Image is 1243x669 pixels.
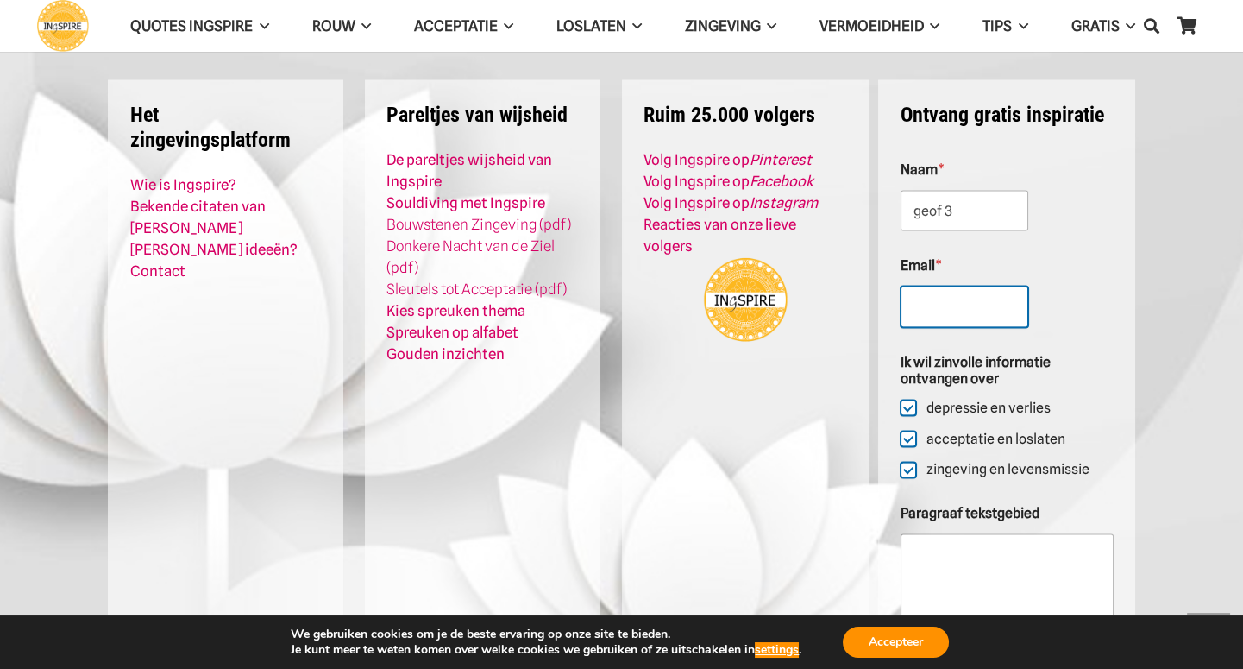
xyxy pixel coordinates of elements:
em: Instagram [750,194,818,211]
span: Loslaten Menu [626,4,642,47]
span: TIPS [982,17,1012,35]
span: Acceptatie [414,17,498,35]
a: QUOTES INGSPIREQUOTES INGSPIRE Menu [109,4,290,48]
a: Spreuken op alfabet [386,324,518,341]
a: AcceptatieAcceptatie Menu [392,4,535,48]
a: Sleutels tot Acceptatie (pdf) [386,281,567,298]
span: ROUW [311,17,355,35]
a: Bouwstenen Zingeving (pdf) [386,216,571,233]
span: QUOTES INGSPIRE [130,17,253,35]
a: Reacties van onze lieve volgers [643,216,796,255]
legend: Ik wil zinvolle informatie ontvangen over [901,354,1114,387]
span: GRATIS [1071,17,1120,35]
strong: Ontvang gratis inspiratie [901,103,1104,127]
span: VERMOEIDHEID [819,17,924,35]
em: Facebook [750,173,813,190]
a: Zoeken [1134,4,1169,47]
label: Email [901,257,1114,274]
a: [PERSON_NAME] ideeën? [130,241,298,258]
a: GRATISGRATIS Menu [1050,4,1157,48]
img: Ingspire.nl - het zingevingsplatform! [702,257,788,343]
span: Acceptatie Menu [498,4,513,47]
button: Accepteer [843,627,949,658]
span: Zingeving Menu [761,4,776,47]
strong: Ruim 25.000 volgers [643,103,815,127]
a: Kies spreuken thema [386,302,525,319]
a: TIPSTIPS Menu [961,4,1049,48]
a: LoslatenLoslaten Menu [535,4,663,48]
span: GRATIS Menu [1120,4,1135,47]
span: VERMOEIDHEID Menu [924,4,939,47]
label: depressie en verlies [916,400,1051,418]
a: ROUWROUW Menu [290,4,392,48]
a: Gouden inzichten [386,345,505,363]
label: acceptatie en loslaten [916,431,1065,449]
span: TIPS Menu [1012,4,1027,47]
a: Bekende citaten van [PERSON_NAME] [130,198,266,237]
a: Volg Ingspire opInstagram [643,194,818,211]
p: Je kunt meer te weten komen over welke cookies we gebruiken of ze uitschakelen in . [291,642,801,658]
span: Zingeving [685,17,761,35]
label: Paragraaf tekstgebied [901,505,1114,521]
a: Souldiving met Ingspire [386,194,545,211]
strong: Volg Ingspire op [643,151,812,168]
label: Naam [901,161,1114,178]
strong: Volg Ingspire op [643,194,818,211]
strong: Pareltjes van wijsheid [386,103,568,127]
span: QUOTES INGSPIRE Menu [253,4,268,47]
a: ZingevingZingeving Menu [663,4,798,48]
label: zingeving en levensmissie [916,461,1089,479]
span: Loslaten [556,17,626,35]
p: We gebruiken cookies om je de beste ervaring op onze site te bieden. [291,627,801,642]
em: Pinterest [750,151,812,168]
a: Volg Ingspire opFacebook [643,173,813,190]
button: settings [755,642,799,658]
a: Terug naar top [1187,613,1230,656]
a: VERMOEIDHEIDVERMOEIDHEID Menu [798,4,961,48]
a: Donkere Nacht van de Ziel (pdf) [386,237,555,276]
a: De pareltjes wijsheid van Ingspire [386,151,552,190]
a: Volg Ingspire opPinterest [643,151,812,168]
strong: Het zingevingsplatform [130,103,291,152]
span: ROUW Menu [355,4,370,47]
a: Wie is Ingspire? [130,176,236,193]
a: Contact [130,262,185,280]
